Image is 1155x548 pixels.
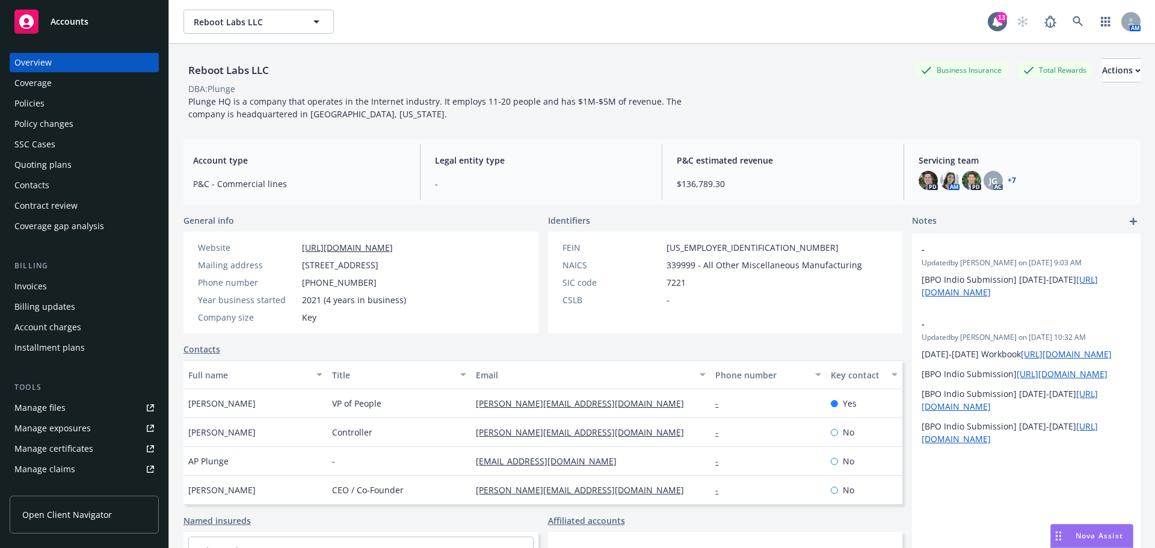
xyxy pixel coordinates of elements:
[14,196,78,215] div: Contract review
[843,484,854,496] span: No
[51,17,88,26] span: Accounts
[14,398,66,417] div: Manage files
[476,369,692,381] div: Email
[332,369,453,381] div: Title
[10,196,159,215] a: Contract review
[922,257,1131,268] span: Updated by [PERSON_NAME] on [DATE] 9:03 AM
[183,214,234,227] span: General info
[183,360,327,389] button: Full name
[715,369,807,381] div: Phone number
[10,460,159,479] a: Manage claims
[193,177,405,190] span: P&C - Commercial lines
[198,241,297,254] div: Website
[10,5,159,38] a: Accounts
[843,397,857,410] span: Yes
[1021,348,1112,360] a: [URL][DOMAIN_NAME]
[435,154,647,167] span: Legal entity type
[677,177,889,190] span: $136,789.30
[14,460,75,479] div: Manage claims
[922,420,1131,445] p: [BPO Indio Submission] [DATE]-[DATE]
[10,419,159,438] a: Manage exposures
[476,484,694,496] a: [PERSON_NAME][EMAIL_ADDRESS][DOMAIN_NAME]
[922,332,1131,343] span: Updated by [PERSON_NAME] on [DATE] 10:32 AM
[562,259,662,271] div: NAICS
[332,484,404,496] span: CEO / Co-Founder
[562,294,662,306] div: CSLB
[562,276,662,289] div: SIC code
[922,273,1131,298] p: [BPO Indio Submission] [DATE]-[DATE]
[188,426,256,439] span: [PERSON_NAME]
[188,96,684,120] span: Plunge HQ is a company that operates in the Internet industry. It employs 11-20 people and has $1...
[996,12,1007,23] div: 13
[843,455,854,467] span: No
[471,360,710,389] button: Email
[183,343,220,356] a: Contacts
[10,277,159,296] a: Invoices
[10,94,159,113] a: Policies
[826,360,902,389] button: Key contact
[188,369,309,381] div: Full name
[10,318,159,337] a: Account charges
[14,419,91,438] div: Manage exposures
[302,294,406,306] span: 2021 (4 years in business)
[332,426,372,439] span: Controller
[915,63,1008,78] div: Business Insurance
[831,369,884,381] div: Key contact
[302,311,316,324] span: Key
[476,398,694,409] a: [PERSON_NAME][EMAIL_ADDRESS][DOMAIN_NAME]
[10,338,159,357] a: Installment plans
[1066,10,1090,34] a: Search
[327,360,471,389] button: Title
[912,308,1141,455] div: -Updatedby [PERSON_NAME] on [DATE] 10:32 AM[DATE]-[DATE] Workbook[URL][DOMAIN_NAME][BPO Indio Sub...
[10,73,159,93] a: Coverage
[710,360,825,389] button: Phone number
[548,214,590,227] span: Identifiers
[667,241,839,254] span: [US_EMPLOYER_IDENTIFICATION_NUMBER]
[188,82,235,95] div: DBA: Plunge
[10,176,159,195] a: Contacts
[667,259,862,271] span: 339999 - All Other Miscellaneous Manufacturing
[302,276,377,289] span: [PHONE_NUMBER]
[10,480,159,499] a: Manage BORs
[476,426,694,438] a: [PERSON_NAME][EMAIL_ADDRESS][DOMAIN_NAME]
[198,276,297,289] div: Phone number
[193,154,405,167] span: Account type
[22,508,112,521] span: Open Client Navigator
[843,426,854,439] span: No
[562,241,662,254] div: FEIN
[1017,63,1092,78] div: Total Rewards
[715,455,728,467] a: -
[715,398,728,409] a: -
[715,426,728,438] a: -
[548,514,625,527] a: Affiliated accounts
[302,242,393,253] a: [URL][DOMAIN_NAME]
[667,294,670,306] span: -
[1051,525,1066,547] div: Drag to move
[302,259,378,271] span: [STREET_ADDRESS]
[10,135,159,154] a: SSC Cases
[667,276,686,289] span: 7221
[10,439,159,458] a: Manage certificates
[14,135,55,154] div: SSC Cases
[10,155,159,174] a: Quoting plans
[1102,58,1141,82] button: Actions
[919,171,938,190] img: photo
[188,455,229,467] span: AP Plunge
[1038,10,1062,34] a: Report a Bug
[10,381,159,393] div: Tools
[14,94,45,113] div: Policies
[922,387,1131,413] p: [BPO Indio Submission] [DATE]-[DATE]
[962,171,981,190] img: photo
[332,397,381,410] span: VP of People
[10,217,159,236] a: Coverage gap analysis
[10,114,159,134] a: Policy changes
[715,484,728,496] a: -
[198,259,297,271] div: Mailing address
[183,63,274,78] div: Reboot Labs LLC
[922,368,1131,380] p: [BPO Indio Submission]
[1094,10,1118,34] a: Switch app
[14,155,72,174] div: Quoting plans
[198,311,297,324] div: Company size
[919,154,1131,167] span: Servicing team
